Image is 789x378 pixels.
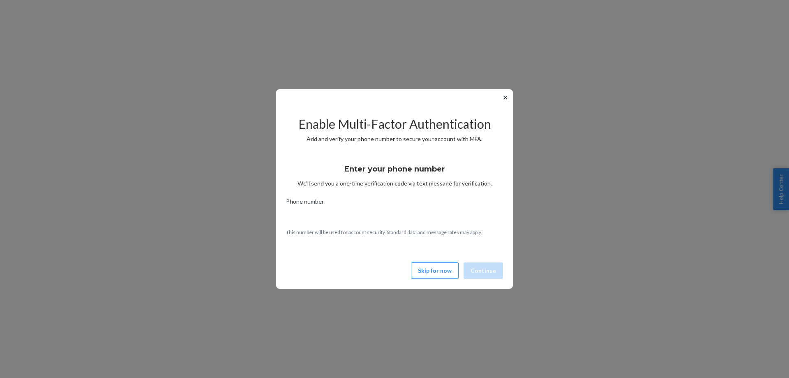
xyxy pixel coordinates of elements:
[286,117,503,131] h2: Enable Multi-Factor Authentication
[286,229,503,236] p: This number will be used for account security. Standard data and message rates may apply.
[344,164,445,174] h3: Enter your phone number
[286,135,503,143] p: Add and verify your phone number to secure your account with MFA.
[501,93,510,102] button: ✕
[286,197,324,209] span: Phone number
[286,157,503,188] div: We’ll send you a one-time verification code via text message for verification.
[464,262,503,279] button: Continue
[411,262,459,279] button: Skip for now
